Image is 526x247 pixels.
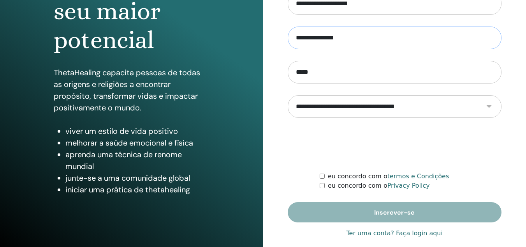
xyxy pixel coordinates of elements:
a: Ter uma conta? Faça login aqui [347,229,443,238]
li: melhorar a saúde emocional e física [65,137,209,149]
label: eu concordo com o [328,172,449,181]
li: aprenda uma técnica de renome mundial [65,149,209,172]
li: iniciar uma prática de thetahealing [65,184,209,195]
li: junte-se a uma comunidade global [65,172,209,184]
a: termos e Condições [387,172,449,180]
iframe: reCAPTCHA [335,130,454,160]
a: Privacy Policy [387,182,430,189]
p: ThetaHealing capacita pessoas de todas as origens e religiões a encontrar propósito, transformar ... [54,67,209,114]
label: eu concordo com o [328,181,430,190]
li: viver um estilo de vida positivo [65,125,209,137]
